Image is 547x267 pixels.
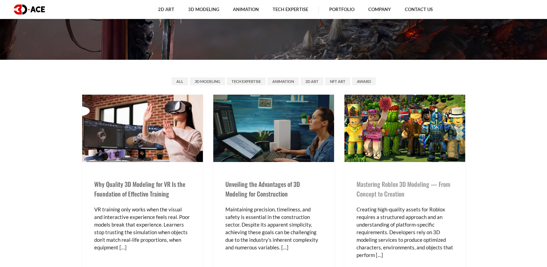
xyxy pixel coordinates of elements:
[344,95,465,162] img: blog post image
[301,77,323,85] a: 2D Art
[225,206,322,251] p: Maintaining precision, timeliness, and safety is essential in the construction sector. Despite it...
[213,95,334,162] img: blog post image
[225,180,300,198] a: Unveiling the Advantages of 3D Modeling for Construction
[352,77,376,85] a: Award
[94,206,191,251] p: VR training only works when the visual and interactive experience feels real. Poor models break t...
[325,77,350,85] a: NFT Art
[172,77,188,85] a: All
[94,180,185,198] a: Why Quality 3D Modeling for VR Is the Foundation of Effective Training
[82,95,203,162] img: blog post image
[190,77,225,85] a: 3D Modeling
[356,180,450,198] a: Mastering Roblox 3D Modeling — From Concept to Creation
[14,4,45,15] img: logo dark
[356,206,453,259] p: Creating high-quality assets for Roblox requires a structured approach and an understanding of pl...
[267,77,299,85] a: Animation
[227,77,266,85] a: Tech Expertise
